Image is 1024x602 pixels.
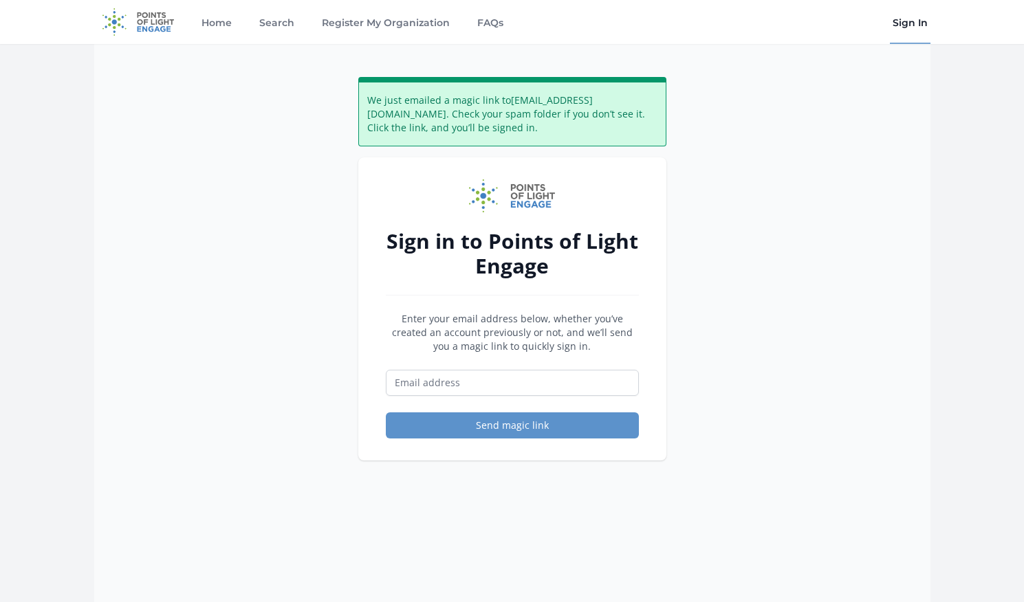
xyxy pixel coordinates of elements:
[386,312,639,353] p: Enter your email address below, whether you’ve created an account previously or not, and we’ll se...
[358,77,666,146] div: We just emailed a magic link to [EMAIL_ADDRESS][DOMAIN_NAME] . Check your spam folder if you don’...
[469,179,556,212] img: Points of Light Engage logo
[386,412,639,438] button: Send magic link
[386,229,639,278] h2: Sign in to Points of Light Engage
[386,370,639,396] input: Email address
